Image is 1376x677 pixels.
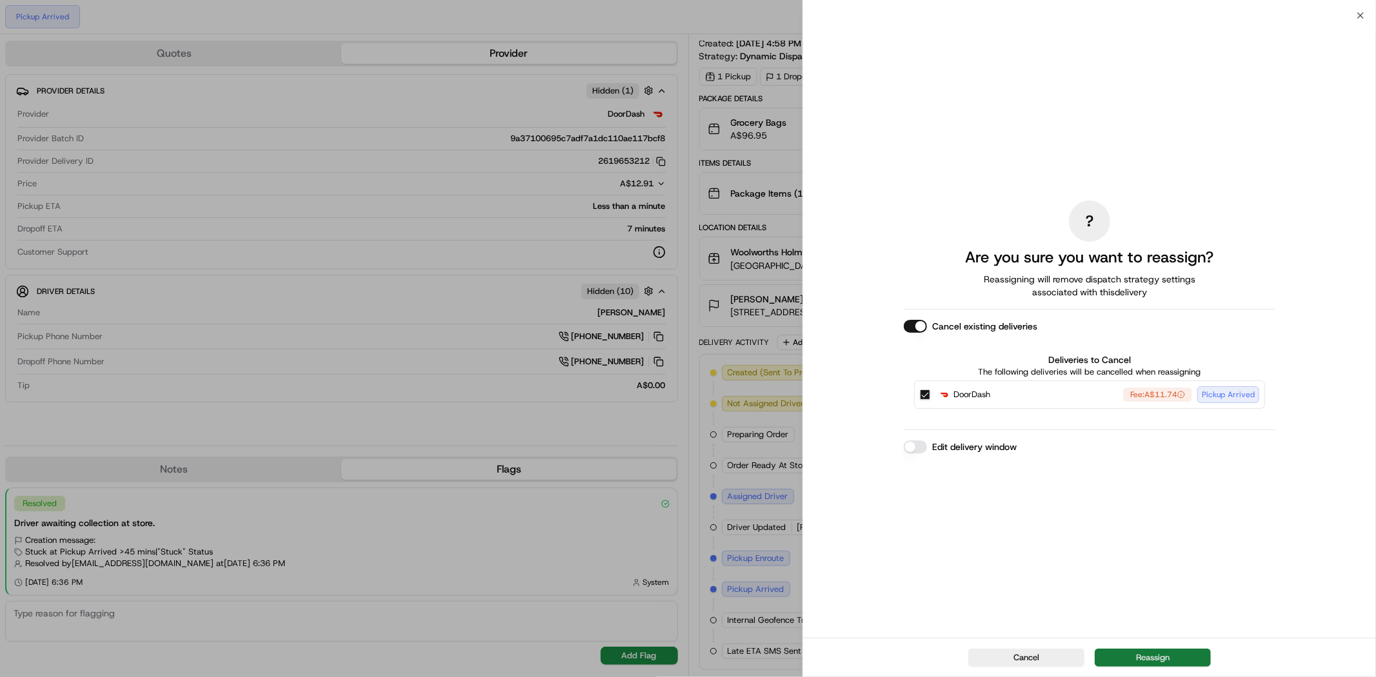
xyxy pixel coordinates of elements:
[966,247,1214,268] h2: Are you sure you want to reassign?
[953,388,990,401] span: DoorDash
[1123,388,1192,402] button: DoorDashDoorDashPickup Arrived
[932,320,1037,333] label: Cancel existing deliveries
[1069,201,1110,242] div: ?
[966,273,1213,299] span: Reassigning will remove dispatch strategy settings associated with this delivery
[1095,649,1211,667] button: Reassign
[914,353,1265,366] label: Deliveries to Cancel
[914,366,1265,378] p: The following deliveries will be cancelled when reassigning
[938,388,951,401] img: DoorDash
[968,649,1084,667] button: Cancel
[1123,388,1192,402] div: Fee: A$11.74
[932,440,1017,453] label: Edit delivery window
